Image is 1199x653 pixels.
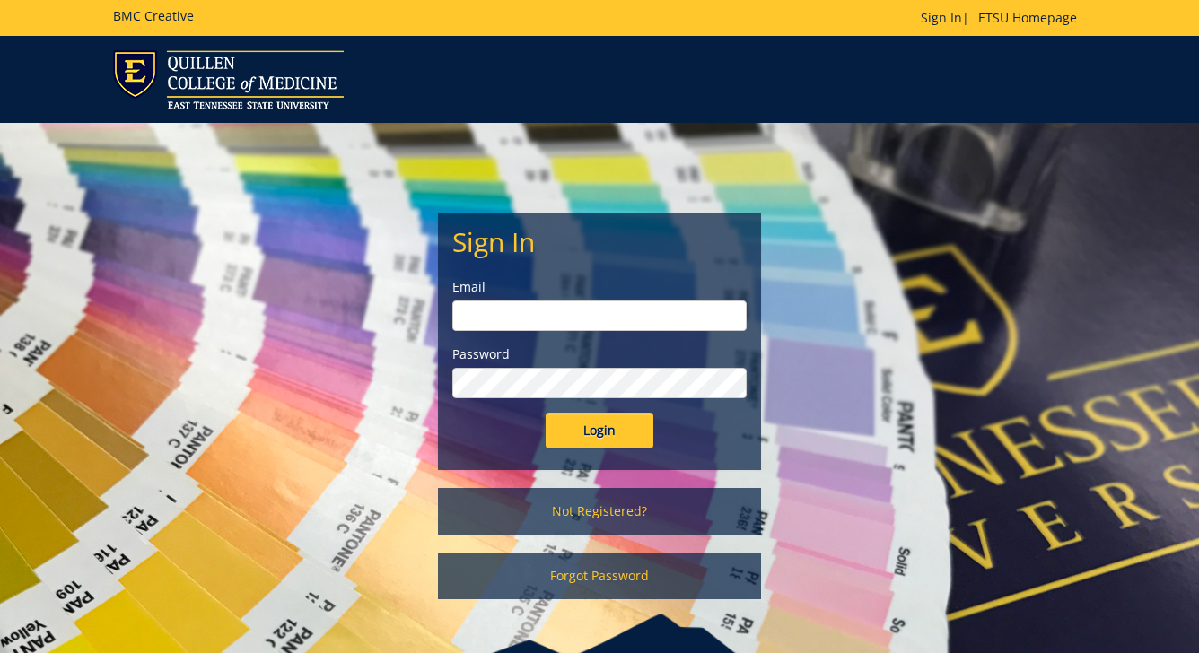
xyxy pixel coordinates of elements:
input: Login [546,413,653,448]
label: Email [452,278,747,296]
p: | [921,9,1086,27]
label: Password [452,345,747,363]
img: ETSU logo [113,50,344,109]
a: ETSU Homepage [969,9,1086,26]
h2: Sign In [452,227,747,257]
a: Sign In [921,9,962,26]
h5: BMC Creative [113,9,194,22]
a: Forgot Password [438,553,761,599]
a: Not Registered? [438,488,761,535]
